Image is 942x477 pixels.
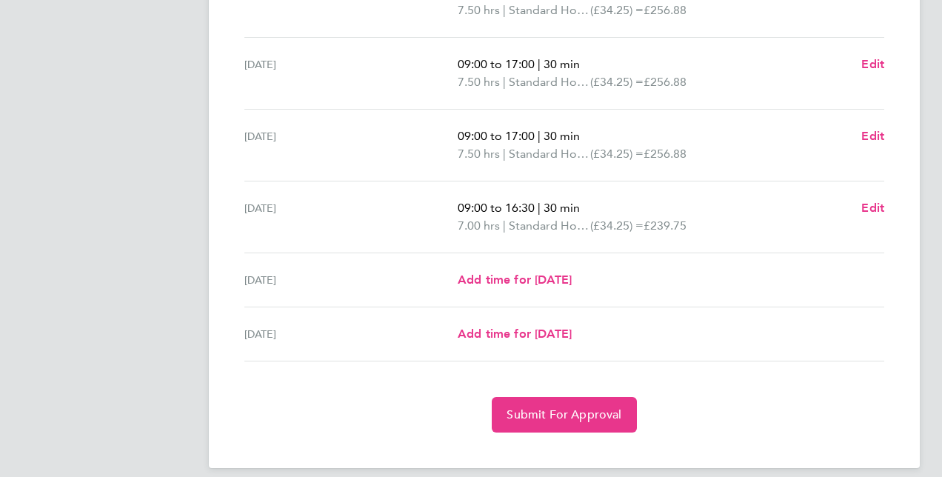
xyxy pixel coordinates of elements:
div: [DATE] [244,127,458,163]
span: Add time for [DATE] [458,327,572,341]
span: (£34.25) = [590,147,644,161]
span: 09:00 to 16:30 [458,201,535,215]
span: (£34.25) = [590,219,644,233]
span: £256.88 [644,3,687,17]
a: Edit [861,56,884,73]
span: | [538,201,541,215]
span: (£34.25) = [590,3,644,17]
span: £256.88 [644,147,687,161]
span: 09:00 to 17:00 [458,57,535,71]
span: Standard Hourly [509,217,590,235]
span: 09:00 to 17:00 [458,129,535,143]
span: | [503,3,506,17]
span: 7.50 hrs [458,147,500,161]
span: Standard Hourly [509,73,590,91]
span: Edit [861,57,884,71]
span: (£34.25) = [590,75,644,89]
span: Edit [861,201,884,215]
a: Edit [861,127,884,145]
span: £239.75 [644,219,687,233]
span: 7.00 hrs [458,219,500,233]
div: [DATE] [244,199,458,235]
span: 7.50 hrs [458,3,500,17]
a: Add time for [DATE] [458,271,572,289]
span: 30 min [544,57,580,71]
span: | [503,147,506,161]
span: Submit For Approval [507,407,621,422]
span: Standard Hourly [509,145,590,163]
div: [DATE] [244,56,458,91]
a: Add time for [DATE] [458,325,572,343]
span: | [538,57,541,71]
div: [DATE] [244,271,458,289]
div: [DATE] [244,325,458,343]
span: £256.88 [644,75,687,89]
a: Edit [861,199,884,217]
span: | [503,219,506,233]
span: 30 min [544,201,580,215]
span: Add time for [DATE] [458,273,572,287]
span: Standard Hourly [509,1,590,19]
span: 30 min [544,129,580,143]
span: 7.50 hrs [458,75,500,89]
button: Submit For Approval [492,397,636,433]
span: | [538,129,541,143]
span: Edit [861,129,884,143]
span: | [503,75,506,89]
